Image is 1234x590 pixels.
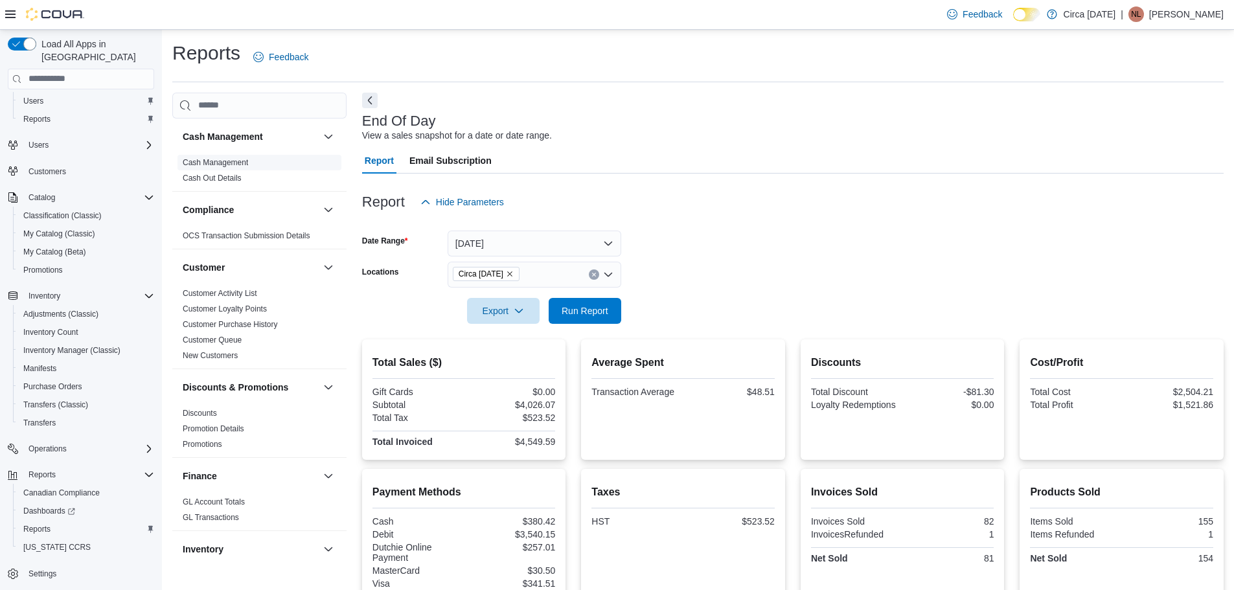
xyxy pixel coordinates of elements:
span: My Catalog (Classic) [18,226,154,242]
a: OCS Transaction Submission Details [183,231,310,240]
span: Report [365,148,394,174]
div: Total Discount [811,387,900,397]
a: Feedback [248,44,314,70]
div: $30.50 [466,565,555,576]
a: Customer Loyalty Points [183,304,267,313]
span: Reports [18,111,154,127]
div: $0.00 [466,387,555,397]
h2: Total Sales ($) [372,355,556,370]
span: Promotion Details [183,424,244,434]
span: Operations [29,444,67,454]
span: Promotions [183,439,222,449]
span: Adjustments (Classic) [23,309,98,319]
div: Discounts & Promotions [172,405,347,457]
h3: End Of Day [362,113,436,129]
span: Circa [DATE] [459,267,503,280]
div: $4,549.59 [466,437,555,447]
div: MasterCard [372,565,461,576]
span: Catalog [23,190,154,205]
span: Operations [23,441,154,457]
a: Cash Management [183,158,248,167]
div: Visa [372,578,461,589]
button: Hide Parameters [415,189,509,215]
button: Classification (Classic) [13,207,159,225]
a: Dashboards [18,503,80,519]
div: Natasha Livermore [1128,6,1144,22]
div: 1 [1125,529,1213,539]
span: Customers [29,166,66,177]
span: Reports [23,524,51,534]
h3: Discounts & Promotions [183,381,288,394]
a: Settings [23,566,62,582]
div: $0.00 [905,400,994,410]
button: Promotions [13,261,159,279]
div: Items Sold [1030,516,1119,527]
span: Inventory Count [18,324,154,340]
h3: Cash Management [183,130,263,143]
span: Manifests [23,363,56,374]
span: Canadian Compliance [18,485,154,501]
h2: Average Spent [591,355,775,370]
h1: Reports [172,40,240,66]
span: My Catalog (Beta) [23,247,86,257]
a: Adjustments (Classic) [18,306,104,322]
span: My Catalog (Classic) [23,229,95,239]
button: Inventory Count [13,323,159,341]
span: Cash Management [183,157,248,168]
div: 1 [905,529,994,539]
span: Reports [29,470,56,480]
a: Reports [18,111,56,127]
button: Next [362,93,378,108]
span: Inventory Count [23,327,78,337]
a: Customer Purchase History [183,320,278,329]
button: Reports [13,110,159,128]
div: $48.51 [686,387,775,397]
div: $3,540.15 [466,529,555,539]
span: Purchase Orders [23,381,82,392]
div: $341.51 [466,578,555,589]
span: New Customers [183,350,238,361]
div: $257.01 [466,542,555,552]
span: Dark Mode [1013,21,1014,22]
input: Dark Mode [1013,8,1040,21]
span: Customer Queue [183,335,242,345]
button: Reports [13,520,159,538]
span: Users [23,137,154,153]
span: My Catalog (Beta) [18,244,154,260]
button: Customer [183,261,318,274]
a: Classification (Classic) [18,208,107,223]
strong: Total Invoiced [372,437,433,447]
h2: Invoices Sold [811,484,994,500]
button: Compliance [183,203,318,216]
span: Adjustments (Classic) [18,306,154,322]
a: Promotion Details [183,424,244,433]
span: Classification (Classic) [23,210,102,221]
h3: Customer [183,261,225,274]
div: $1,521.86 [1125,400,1213,410]
button: Users [23,137,54,153]
span: Users [29,140,49,150]
span: Manifests [18,361,154,376]
button: [DATE] [448,231,621,256]
span: Classification (Classic) [18,208,154,223]
a: Canadian Compliance [18,485,105,501]
div: Compliance [172,228,347,249]
h2: Products Sold [1030,484,1213,500]
a: Inventory Count [18,324,84,340]
a: Customers [23,164,71,179]
button: Customers [3,162,159,181]
div: Invoices Sold [811,516,900,527]
button: Discounts & Promotions [183,381,318,394]
span: Users [23,96,43,106]
a: Discounts [183,409,217,418]
button: Finance [183,470,318,482]
a: Customer Queue [183,335,242,345]
span: Reports [18,521,154,537]
div: Finance [172,494,347,530]
button: My Catalog (Beta) [13,243,159,261]
span: Cash Out Details [183,173,242,183]
div: HST [591,516,680,527]
h2: Taxes [591,484,775,500]
span: Settings [23,565,154,582]
div: Subtotal [372,400,461,410]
